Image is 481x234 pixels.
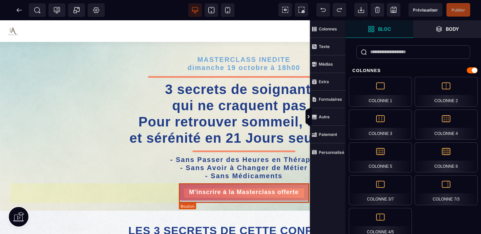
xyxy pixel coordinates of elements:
span: Rétablir [333,3,346,17]
span: Voir les composants [278,3,292,17]
span: Voir tablette [205,3,218,17]
span: Colonnes [310,20,346,38]
div: Colonne 3/7 [349,175,412,205]
span: Métadata SEO [29,3,46,17]
h2: MASTERCLASS INEDITE dimanche 19 octobre à 18h00 [10,32,478,55]
span: SEO [34,7,41,14]
div: Colonnes [346,64,481,77]
button: M'inscrire à la Masterclass [393,3,477,18]
strong: Body [446,26,459,31]
span: Extra [310,73,346,91]
span: Ouvrir les blocs [346,20,413,38]
strong: Personnalisé [319,150,344,155]
h1: 3 secrets de soignants qui ne craquent pas : Pour retrouver sommeil, clarté et sérénité en 21 Jou... [10,57,478,129]
strong: Bloc [378,26,391,31]
span: Créer une alerte modale [68,3,85,17]
img: 86e1ef72b690ae2b79141b6fe276df02.png [6,4,20,18]
span: Paiement [310,126,346,143]
span: Enregistrer [387,3,400,17]
span: Autre [310,108,346,126]
span: Code de suivi [48,3,65,17]
span: Personnalisé [310,143,346,161]
span: Voir bureau [188,3,202,17]
div: Colonne 6 [415,142,478,172]
span: Formulaires [310,91,346,108]
h1: LES 3 SECRETS DE CETTE CONFERENCE [10,201,478,220]
span: Aperçu [409,3,442,17]
strong: Colonnes [319,26,337,31]
span: Voir mobile [221,3,234,17]
span: Ouvrir les calques [413,20,481,38]
span: Réglages Body [93,7,100,14]
strong: Extra [319,79,329,84]
span: Texte [310,38,346,55]
div: Colonne 5 [349,142,412,172]
span: Médias [310,55,346,73]
span: Prévisualiser [413,7,438,13]
div: Colonne 4 [415,110,478,140]
strong: Autre [319,114,330,119]
span: Enregistrer le contenu [446,3,470,17]
span: Défaire [316,3,330,17]
span: Popup [73,7,80,14]
div: Colonne 3 [349,110,412,140]
div: Colonne 2 [415,77,478,107]
span: Nettoyage [371,3,384,17]
strong: Paiement [319,132,337,137]
strong: Texte [319,44,330,49]
span: Capture d'écran [295,3,308,17]
span: Publier [452,7,465,13]
strong: Médias [319,62,333,67]
span: Retour [13,3,26,17]
span: Tracking [54,7,60,14]
button: M'inscrire à la Masterclass offerte [179,163,309,180]
div: Colonne 1 [349,77,412,107]
span: Favicon [88,3,105,17]
strong: Formulaires [319,97,342,102]
span: Afficher les vues [346,107,352,127]
span: Importer [354,3,368,17]
div: Colonne 7/3 [415,175,478,205]
h2: - Sans Passer des Heures en Thérapie - Sans Avoir à Changer de Métier - Sans Médicaments [10,132,478,163]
